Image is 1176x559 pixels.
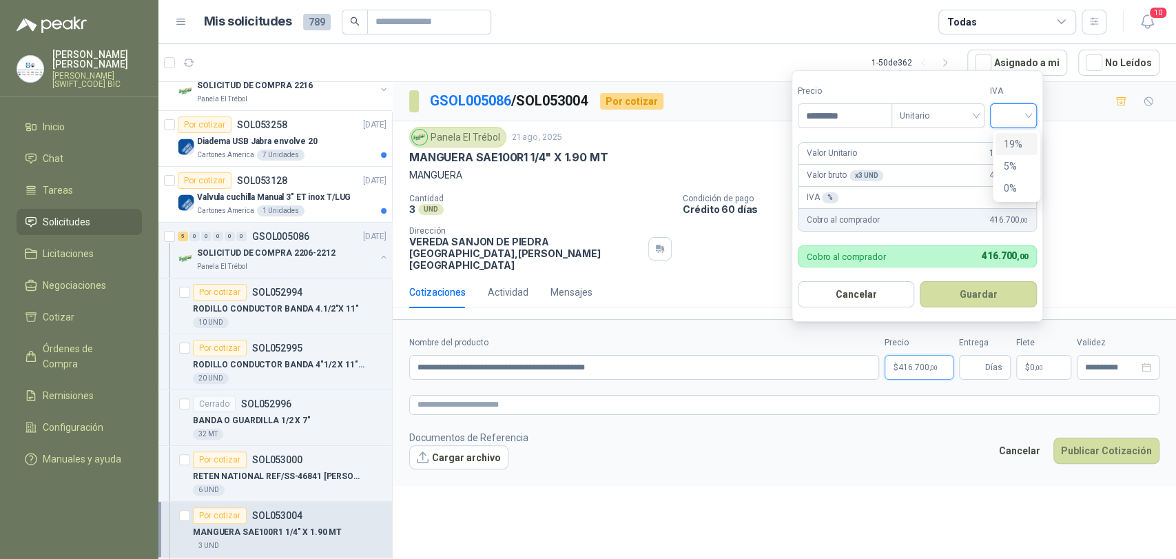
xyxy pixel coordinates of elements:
span: 10 [1148,6,1168,19]
p: / SOL053004 [430,90,589,112]
a: Por cotizarSOL053004MANGUERA SAE100R1 1/4" X 1.90 MT3 UND [158,502,392,558]
div: Panela El Trébol [409,127,506,148]
p: RETEN NATIONAL REF/SS-46841 [PERSON_NAME] [193,470,364,483]
label: IVA [990,85,1037,98]
span: Remisiones [43,388,94,403]
p: [PERSON_NAME] [SWIFT_CODE] BIC [52,72,142,88]
p: Panela El Trébol [197,261,247,272]
button: Asignado a mi [967,50,1067,76]
div: Actividad [488,285,528,300]
div: Todas [947,14,976,30]
p: MANGUERA SAE100R1 1/4" X 1.90 MT [409,150,608,165]
div: Por cotizar [600,93,663,110]
p: Valor Unitario [807,147,857,160]
button: Cancelar [798,281,915,307]
p: Cobro al comprador [807,214,879,227]
a: Chat [17,145,142,172]
div: Por cotizar [193,340,247,356]
div: % [822,192,838,203]
p: SOLICITUD DE COMPRA 2206-2212 [197,247,336,260]
div: Cerrado [193,396,236,412]
label: Validez [1077,336,1159,349]
p: 21 ago, 2025 [512,131,562,144]
span: Configuración [43,420,103,435]
a: 10 1 0 0 0 0 GSOL005118[DATE] Company LogoSOLICITUD DE COMPRA 2216Panela El Trébol [178,61,389,105]
img: Company Logo [178,139,194,155]
div: 0 [201,232,212,241]
a: Remisiones [17,383,142,409]
p: [DATE] [363,174,386,187]
a: Por cotizarSOL053000RETEN NATIONAL REF/SS-46841 [PERSON_NAME]6 UND [158,446,392,502]
div: UND [418,204,444,215]
img: Company Logo [178,250,194,267]
span: 416.700 [898,363,938,372]
button: 10 [1135,10,1159,34]
div: 5% [1004,159,1029,174]
a: Inicio [17,114,142,140]
button: Publicar Cotización [1053,438,1159,464]
p: Cantidad [409,194,672,203]
p: Dirección [409,226,643,236]
p: Documentos de Referencia [409,430,528,445]
div: 6 UND [193,485,225,496]
a: Solicitudes [17,209,142,235]
span: Tareas [43,183,73,198]
div: 10 UND [193,317,229,328]
a: Licitaciones [17,241,142,267]
div: Cotizaciones [409,285,466,300]
span: Chat [43,151,63,166]
span: Negociaciones [43,278,106,293]
p: Cobro al comprador [807,252,886,261]
p: Crédito 60 días [683,203,1170,215]
span: ,00 [1017,252,1028,261]
span: 416.700 [989,214,1028,227]
p: SOL053000 [252,455,302,465]
img: Company Logo [178,194,194,211]
a: Cotizar [17,304,142,330]
div: 0 [236,232,247,241]
div: 20 UND [193,373,229,384]
label: Precio [885,336,953,349]
a: Órdenes de Compra [17,336,142,377]
span: 789 [303,14,331,30]
h1: Mis solicitudes [204,12,292,32]
p: SOL052994 [252,287,302,297]
span: Unitario [900,105,976,126]
p: Cartones America [197,150,254,161]
div: 0 [213,232,223,241]
div: 19% [1004,136,1029,152]
div: 0% [996,177,1038,199]
span: $ [1025,363,1030,372]
div: Por cotizar [193,451,247,468]
label: Precio [798,85,891,98]
p: Valor bruto [807,169,884,182]
a: Por cotizarSOL053258[DATE] Company LogoDiadema USB Jabra envolve 20Cartones America7 Unidades [158,111,392,167]
p: MANGUERA [409,167,1159,183]
div: Mensajes [550,285,592,300]
button: Cancelar [991,438,1048,464]
span: Cotizar [43,309,74,325]
span: Órdenes de Compra [43,341,129,372]
p: RODILLO CONDUCTOR BANDA 4.1/2"X 11" [193,303,359,316]
div: 3 UND [193,540,225,551]
p: RODILLO CONDUCTOR BANDA 4"1/2 X 11" IMPA [193,358,364,372]
div: 19% [996,133,1038,155]
p: [PERSON_NAME] [PERSON_NAME] [52,50,142,69]
p: BANDA O GUARDILLA 1/2 X 7" [193,414,311,427]
p: $ 0,00 [1016,355,1071,380]
button: Cargar archivo [409,445,508,470]
p: Cartones America [197,205,254,216]
div: 32 MT [193,429,223,440]
a: CerradoSOL052996BANDA O GUARDILLA 1/2 X 7"32 MT [158,390,392,446]
label: Flete [1016,336,1071,349]
span: 416.700 [989,169,1028,182]
a: Configuración [17,414,142,440]
p: SOL052995 [252,343,302,353]
a: Manuales y ayuda [17,446,142,472]
p: GSOL005086 [252,232,309,241]
a: Por cotizarSOL052994RODILLO CONDUCTOR BANDA 4.1/2"X 11"10 UND [158,278,392,334]
img: Company Logo [412,130,427,145]
p: Condición de pago [683,194,1170,203]
span: 138.900 [989,147,1028,160]
span: search [350,17,360,26]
